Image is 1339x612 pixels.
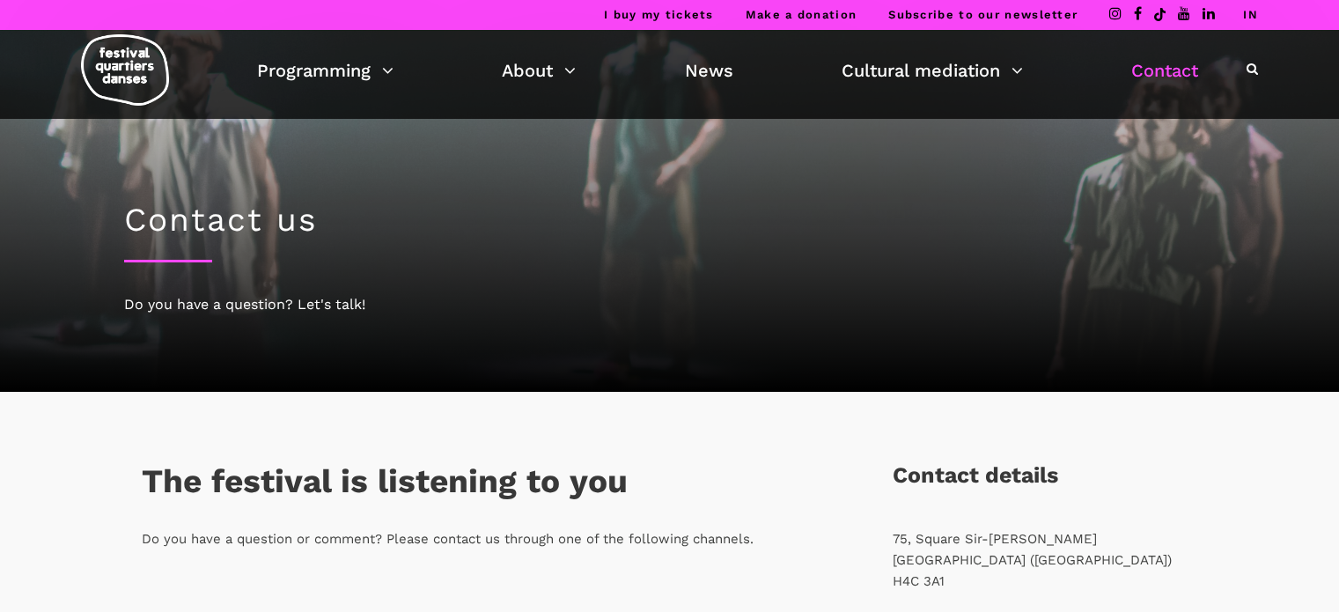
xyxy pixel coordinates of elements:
[1243,8,1258,21] a: IN
[124,201,318,239] font: Contact us
[142,531,754,547] font: Do you have a question or comment? Please contact us through one of the following channels.
[893,531,1097,547] font: 75, Square Sir-[PERSON_NAME]
[604,8,714,21] a: I buy my tickets
[893,552,1172,589] font: [GEOGRAPHIC_DATA] ([GEOGRAPHIC_DATA]) H4C 3A1
[502,55,576,85] a: About
[257,55,394,85] a: Programming
[893,462,1058,488] font: Contact details
[142,462,628,500] font: The festival is listening to you
[502,60,553,81] font: About
[1131,60,1198,81] font: Contact
[257,60,371,81] font: Programming
[888,8,1078,21] a: Subscribe to our newsletter
[685,55,733,85] a: News
[81,34,169,106] img: logo-fqd-med
[1131,55,1198,85] a: Contact
[685,60,733,81] font: News
[124,296,365,313] font: Do you have a question? Let's talk!
[842,55,1023,85] a: Cultural mediation
[842,60,1000,81] font: Cultural mediation
[746,8,857,21] a: Make a donation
